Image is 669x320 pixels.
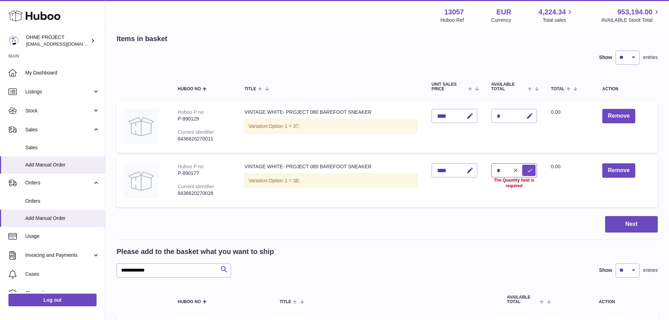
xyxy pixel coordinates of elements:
[599,54,612,61] label: Show
[25,126,92,133] span: Sales
[178,109,204,115] div: Huboo P no
[25,215,100,222] span: Add Manual Order
[178,136,230,142] div: 8436620270011
[25,290,100,296] span: Channels
[25,271,100,277] span: Cases
[602,109,635,123] button: Remove
[269,178,300,183] span: Option 1 = 38;
[178,300,201,304] span: Huboo no
[244,119,418,133] div: Variation:
[280,300,291,304] span: Title
[643,54,658,61] span: entries
[8,294,97,306] a: Log out
[269,123,300,129] span: Option 1 = 37;
[491,177,537,189] div: The Quantity field is required
[25,162,100,168] span: Add Manual Order
[25,179,92,186] span: Orders
[496,7,511,17] strong: EUR
[491,17,511,24] div: Currency
[25,198,100,204] span: Orders
[551,87,565,91] span: Total
[25,107,92,114] span: Stock
[26,41,103,47] span: [EMAIL_ADDRESS][DOMAIN_NAME]
[178,116,230,122] div: P-890129
[539,7,574,24] a: 4,224.34 Total sales
[25,144,100,151] span: Sales
[539,7,566,17] span: 4,224.34
[556,288,658,311] th: Action
[237,102,425,153] td: VINTAGE WHITE- PROJECT 080 BAREFOOT SNEAKER
[605,216,658,233] button: Next
[178,164,204,169] div: Huboo P no
[26,34,89,47] div: OHNE PROJECT
[124,163,159,198] img: VINTAGE WHITE- PROJECT 080 BAREFOOT SNEAKER
[491,82,526,91] span: AVAILABLE Total
[124,109,159,144] img: VINTAGE WHITE- PROJECT 080 BAREFOOT SNEAKER
[178,170,230,177] div: P-890177
[25,233,100,240] span: Usage
[178,184,214,189] div: Current identifier
[601,7,661,24] a: 953,194.00 AVAILABLE Stock Total
[117,34,168,44] h2: Items in basket
[551,109,560,115] span: 0.00
[244,174,418,188] div: Variation:
[8,35,19,46] img: internalAdmin-13057@internal.huboo.com
[507,295,538,304] span: AVAILABLE Total
[178,190,230,197] div: 8436620270028
[25,252,92,259] span: Invoicing and Payments
[551,164,560,169] span: 0.00
[25,89,92,95] span: Listings
[237,156,425,207] td: VINTAGE WHITE- PROJECT 080 BAREFOOT SNEAKER
[432,82,466,91] span: Unit Sales Price
[602,163,635,178] button: Remove
[617,7,652,17] span: 953,194.00
[25,70,100,76] span: My Dashboard
[444,7,464,17] strong: 13057
[117,247,274,256] h2: Please add to the basket what you want to ship
[244,87,256,91] span: Title
[178,129,214,135] div: Current identifier
[440,17,464,24] div: Huboo Ref
[643,267,658,274] span: entries
[178,87,201,91] span: Huboo no
[601,17,661,24] span: AVAILABLE Stock Total
[602,87,651,91] div: Action
[543,17,574,24] span: Total sales
[599,267,612,274] label: Show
